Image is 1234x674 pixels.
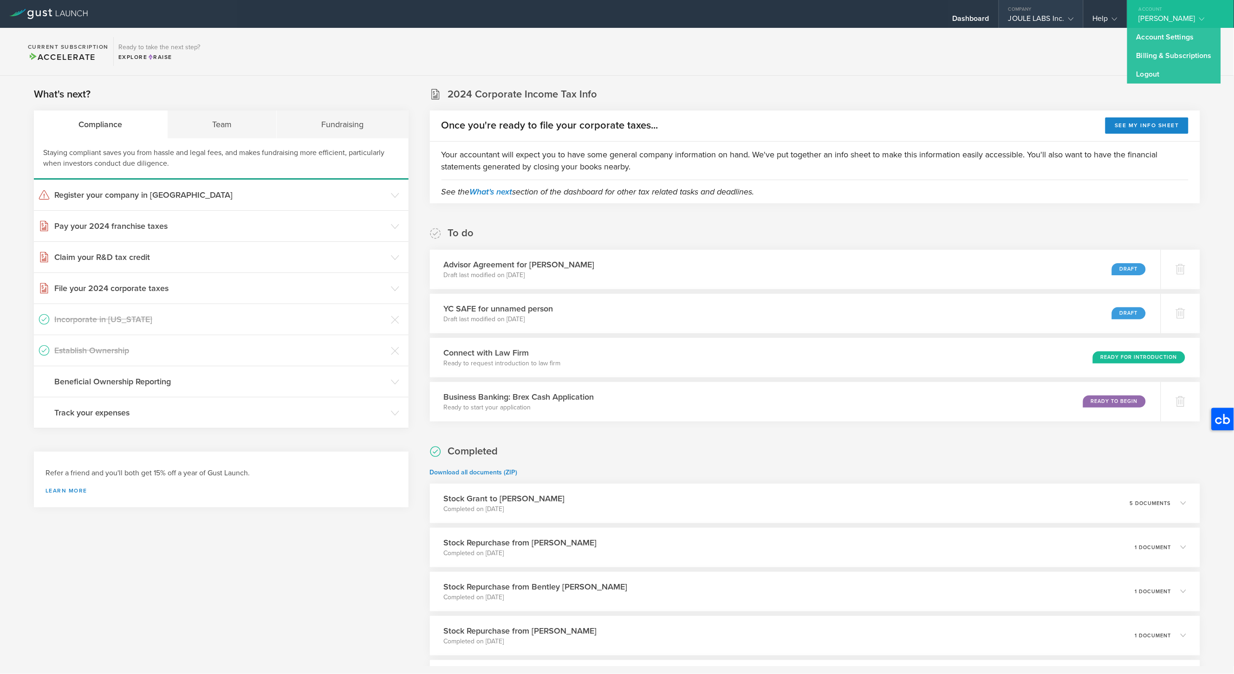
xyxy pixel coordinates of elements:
div: Team [168,110,277,138]
h3: Track your expenses [54,407,386,419]
div: Business Banking: Brex Cash ApplicationReady to start your applicationReady to Begin [430,382,1161,421]
p: 1 document [1135,589,1171,594]
h3: Stock Grant to [PERSON_NAME] [444,493,565,505]
a: Download all documents (ZIP) [430,468,518,476]
button: See my info sheet [1105,117,1189,134]
div: Advisor Agreement for [PERSON_NAME]Draft last modified on [DATE]Draft [430,250,1161,289]
div: Draft [1112,307,1146,319]
h2: Completed [448,445,498,458]
div: Fundraising [277,110,409,138]
p: Ready to start your application [444,403,594,412]
p: Draft last modified on [DATE] [444,315,553,324]
h3: Business Banking: Brex Cash Application [444,391,594,403]
h3: Stock Repurchase from [PERSON_NAME] [444,625,597,637]
h3: Incorporate in [US_STATE] [54,313,386,325]
p: Ready to request introduction to law firm [444,359,561,368]
h2: Once you're ready to file your corporate taxes... [442,119,658,132]
h3: Establish Ownership [54,344,386,356]
p: Completed on [DATE] [444,593,628,602]
h3: Refer a friend and you'll both get 15% off a year of Gust Launch. [45,468,397,479]
h2: What's next? [34,88,91,101]
div: Staying compliant saves you from hassle and legal fees, and makes fundraising more efficient, par... [34,138,409,180]
em: See the section of the dashboard for other tax related tasks and deadlines. [442,187,754,197]
div: JOULE LABS Inc. [1008,14,1074,28]
div: Ready for Introduction [1093,351,1185,363]
h3: Advisor Agreement for [PERSON_NAME] [444,259,595,271]
h3: Claim your R&D tax credit [54,251,386,263]
a: What's next [470,187,513,197]
h2: Current Subscription [28,44,109,50]
p: Completed on [DATE] [444,549,597,558]
p: 1 document [1135,633,1171,638]
h2: To do [448,227,474,240]
div: Compliance [34,110,168,138]
p: Completed on [DATE] [444,505,565,514]
div: Connect with Law FirmReady to request introduction to law firmReady for Introduction [430,338,1200,377]
div: YC SAFE for unnamed personDraft last modified on [DATE]Draft [430,294,1161,333]
p: 5 documents [1130,501,1171,506]
span: Accelerate [28,52,96,62]
h3: Pay your 2024 franchise taxes [54,220,386,232]
p: 1 document [1135,545,1171,550]
h3: Stock Repurchase from [PERSON_NAME] [444,537,597,549]
h3: Ready to take the next step? [118,44,200,51]
h2: 2024 Corporate Income Tax Info [448,88,598,101]
div: Help [1093,14,1117,28]
h3: Connect with Law Firm [444,347,561,359]
a: Learn more [45,488,397,493]
div: Dashboard [952,14,989,28]
h3: Register your company in [GEOGRAPHIC_DATA] [54,189,386,201]
h3: File your 2024 corporate taxes [54,282,386,294]
p: Your accountant will expect you to have some general company information on hand. We've put toget... [442,149,1189,173]
p: Draft last modified on [DATE] [444,271,595,280]
div: Explore [118,53,200,61]
h3: Beneficial Ownership Reporting [54,376,386,388]
h3: YC SAFE for unnamed person [444,303,553,315]
div: Ready to Begin [1083,395,1146,408]
div: Ready to take the next step?ExploreRaise [113,37,205,66]
h3: Stock Repurchase from Bentley [PERSON_NAME] [444,581,628,593]
span: Raise [148,54,172,60]
p: Completed on [DATE] [444,637,597,646]
div: [PERSON_NAME] [1139,14,1218,28]
div: Draft [1112,263,1146,275]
